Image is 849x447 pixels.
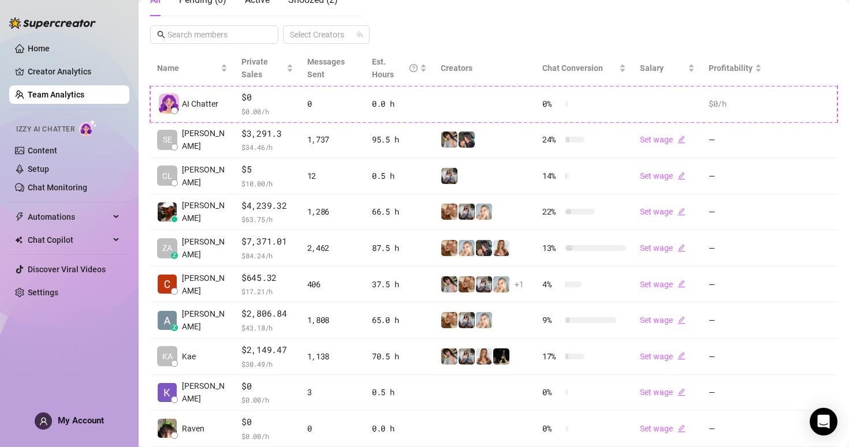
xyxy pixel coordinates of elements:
img: Roux️‍ [441,312,457,328]
img: Megan [476,204,492,220]
span: 22 % [542,205,561,218]
span: Private Sales [241,57,268,79]
span: $ 63.75 /h [241,213,293,225]
span: CL [162,170,172,182]
img: ANDREA [476,276,492,292]
img: Riley [459,132,475,148]
td: — [702,411,769,447]
span: $ 0.00 /h [241,394,293,405]
span: $ 17.21 /h [241,286,293,297]
a: Set wageedit [640,315,686,325]
span: edit [677,136,686,144]
span: 13 % [542,242,561,254]
td: — [702,375,769,411]
span: $7,371.01 [241,235,293,249]
span: $ 0.00 /h [241,430,293,442]
a: Set wageedit [640,207,686,216]
div: 0.0 h [372,422,427,435]
a: Content [28,146,57,155]
span: [PERSON_NAME] [182,272,228,297]
span: 17 % [542,350,561,363]
img: Roux [493,240,509,256]
a: Home [28,44,50,53]
div: 0.5 h [372,170,427,182]
td: — [702,266,769,303]
div: 3 [307,386,358,399]
img: Roux️‍ [441,204,457,220]
a: Discover Viral Videos [28,265,106,274]
div: 1,737 [307,133,358,146]
span: Profitability [709,63,753,73]
span: [PERSON_NAME] [182,307,228,333]
span: $ 30.49 /h [241,358,293,370]
span: $4,239.32 [241,199,293,213]
span: Chat Conversion [542,63,603,73]
span: edit [677,425,686,433]
span: edit [677,244,686,252]
span: edit [677,172,686,180]
img: Raven [441,348,457,365]
div: 1,138 [307,350,358,363]
img: Ari Kirk [158,202,177,221]
a: Set wageedit [640,243,686,253]
span: ZA [162,242,172,254]
span: $0 [241,380,293,393]
img: Megan [476,312,492,328]
span: edit [677,388,686,396]
span: My Account [58,415,104,426]
span: [PERSON_NAME] [182,127,228,152]
span: Automations [28,208,110,226]
div: 406 [307,278,358,291]
span: $0 [241,415,293,429]
img: Alyssa Reuse [158,311,177,330]
span: team [356,31,363,38]
div: 95.5 h [372,133,427,146]
span: edit [677,280,686,288]
span: $5 [241,163,293,176]
th: Name [150,51,234,86]
img: logo-BBDzfeDw.svg [9,17,96,29]
span: $ 43.18 /h [241,322,293,333]
div: Est. Hours [372,55,418,81]
div: 2,462 [307,242,358,254]
img: Chat Copilot [15,236,23,244]
div: 12 [307,170,358,182]
span: edit [677,208,686,216]
a: Creator Analytics [28,62,120,81]
span: thunderbolt [15,212,24,221]
td: — [702,339,769,375]
div: 0.5 h [372,386,427,399]
span: $ 10.00 /h [241,178,293,189]
span: 14 % [542,170,561,182]
span: 0 % [542,422,561,435]
span: $ 34.46 /h [241,141,293,153]
div: 37.5 h [372,278,427,291]
img: Megan [493,276,509,292]
span: 9 % [542,314,561,326]
td: — [702,302,769,339]
span: edit [677,352,686,360]
img: Roux [476,348,492,365]
div: z [171,324,178,331]
span: Kae [182,350,196,363]
span: [PERSON_NAME] [182,380,228,405]
a: Chat Monitoring [28,183,87,192]
span: $ 84.24 /h [241,250,293,261]
th: Creators [434,51,535,86]
span: $0 [241,91,293,104]
span: KA [162,350,173,363]
a: Settings [28,288,58,297]
div: 65.0 h [372,314,427,326]
div: $0 /h [709,97,762,110]
span: $645.32 [241,271,293,285]
a: Set wageedit [640,424,686,433]
img: Riley [476,240,492,256]
span: Raven [182,422,204,435]
img: Megan [459,240,475,256]
img: Raven [158,419,177,438]
span: $3,291.3 [241,127,293,141]
img: Ciara Birley [158,275,177,294]
span: $2,149.47 [241,343,293,357]
img: RavenGoesWild [493,348,509,365]
div: 87.5 h [372,242,427,254]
